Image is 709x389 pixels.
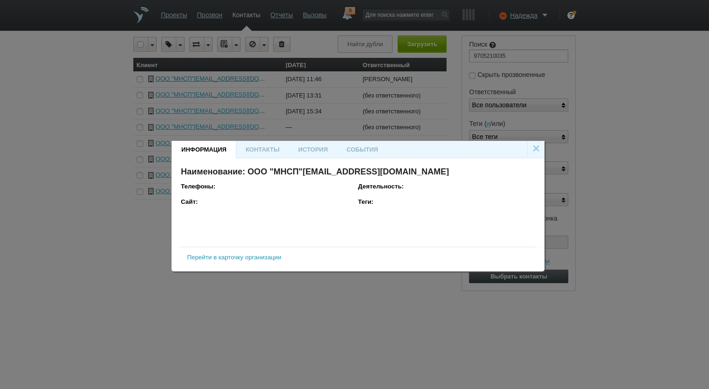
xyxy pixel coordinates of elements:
div: Информация [172,141,236,159]
a: × [532,140,540,156]
b: Телефоны: [181,183,215,190]
b: Теги: [358,198,373,205]
div: События [337,141,387,159]
div: История [289,141,337,159]
b: Сайт: [181,198,198,205]
div: Контакты [236,141,289,159]
b: Деятельность: [358,183,404,190]
h4: Наименование: ООО "МНСП"[EMAIL_ADDRESS][DOMAIN_NAME] [181,167,535,176]
a: Перейти в карточку организации [187,254,281,261]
